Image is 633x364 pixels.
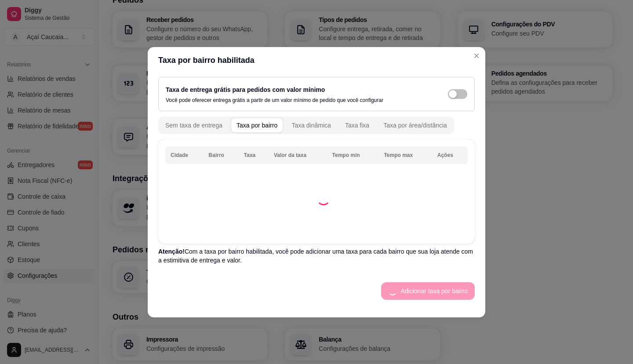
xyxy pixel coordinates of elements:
div: Taxa dinâmica [291,121,331,130]
th: Ações [432,146,468,164]
label: Taxa de entrega grátis para pedidos com valor mínimo [166,86,325,93]
div: Loading [316,191,331,205]
th: Cidade [165,146,204,164]
div: Taxa fixa [345,121,369,130]
span: Atenção! [158,248,185,255]
th: Bairro [204,146,239,164]
p: Com a taxa por bairro habilitada, você pode adicionar uma taxa para cada bairro que sua loja aten... [158,247,475,265]
th: Tempo min [327,146,379,164]
div: Sem taxa de entrega [165,121,222,130]
div: Taxa por bairro [236,121,277,130]
button: Close [469,49,484,63]
header: Taxa por bairro habilitada [148,47,485,73]
p: Você pode oferecer entrega grátis a partir de um valor mínimo de pedido que você configurar [166,97,383,104]
th: Tempo max [378,146,432,164]
div: Taxa por área/distância [383,121,447,130]
th: Taxa [239,146,269,164]
th: Valor da taxa [269,146,327,164]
